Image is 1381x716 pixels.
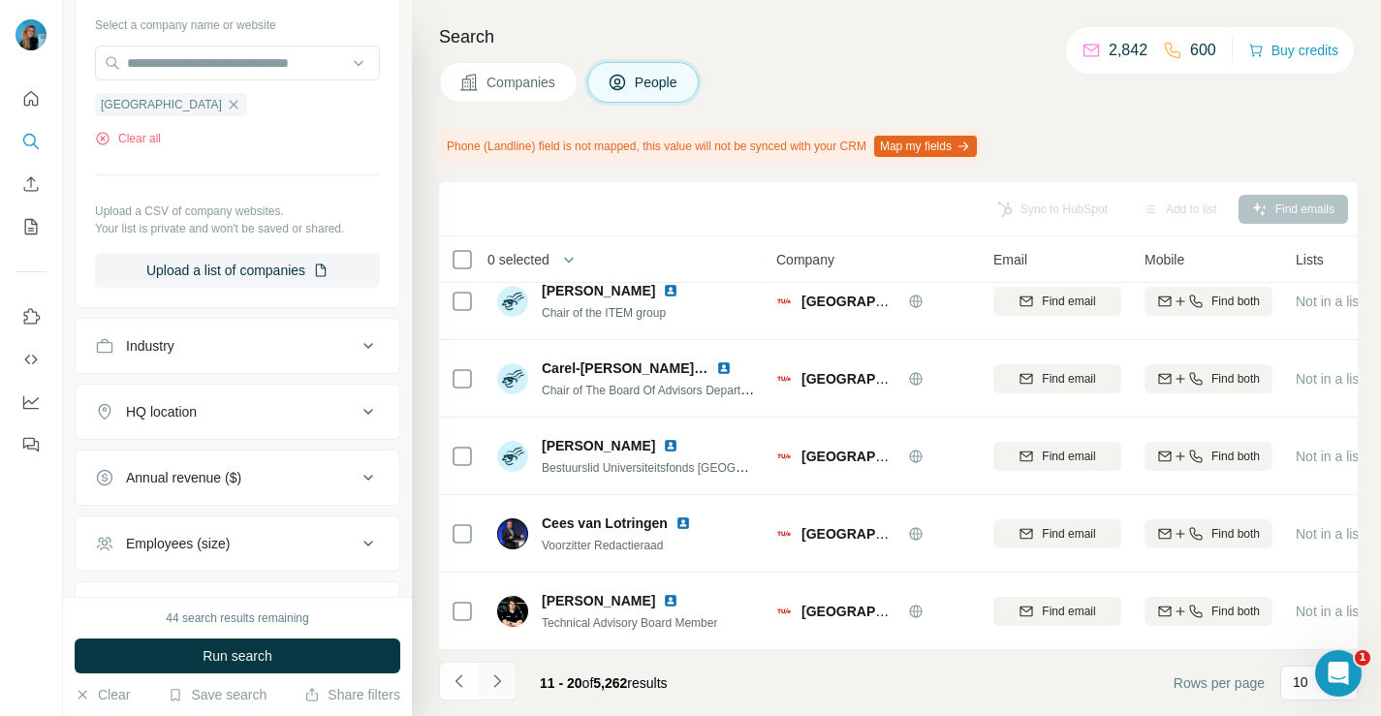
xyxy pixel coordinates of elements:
[776,526,792,542] img: Logo of Eindhoven University of Technology
[1296,250,1324,269] span: Lists
[76,389,399,435] button: HQ location
[1145,250,1184,269] span: Mobile
[542,306,666,320] span: Chair of the ITEM group
[993,287,1121,316] button: Find email
[675,515,691,531] img: LinkedIn logo
[1296,449,1363,464] span: Not in a list
[203,646,272,666] span: Run search
[126,402,197,421] div: HQ location
[439,23,1358,50] h4: Search
[1145,287,1272,316] button: Find both
[497,518,528,549] img: Avatar
[993,597,1121,626] button: Find email
[126,336,174,356] div: Industry
[776,250,834,269] span: Company
[16,167,47,202] button: Enrich CSV
[993,364,1121,393] button: Find email
[542,436,655,455] span: [PERSON_NAME]
[486,73,557,92] span: Companies
[478,662,517,700] button: Navigate to next page
[1109,39,1147,62] p: 2,842
[16,81,47,116] button: Quick start
[1296,604,1363,619] span: Not in a list
[801,371,947,387] span: [GEOGRAPHIC_DATA]
[76,454,399,501] button: Annual revenue ($)
[663,593,678,608] img: LinkedIn logo
[497,441,528,472] img: Avatar
[95,253,380,288] button: Upload a list of companies
[1355,650,1370,666] span: 1
[1042,370,1095,388] span: Find email
[1211,525,1260,543] span: Find both
[1042,293,1095,310] span: Find email
[1211,603,1260,620] span: Find both
[439,130,981,163] div: Phone (Landline) field is not mapped, this value will not be synced with your CRM
[542,459,819,475] span: Bestuurslid Universiteitsfonds [GEOGRAPHIC_DATA]
[776,604,792,619] img: Logo of Eindhoven University of Technology
[874,136,977,157] button: Map my fields
[663,283,678,298] img: LinkedIn logo
[776,371,792,387] img: Logo of Eindhoven University of Technology
[76,323,399,369] button: Industry
[582,675,594,691] span: of
[663,438,678,453] img: LinkedIn logo
[75,685,130,704] button: Clear
[101,96,222,113] span: [GEOGRAPHIC_DATA]
[540,675,582,691] span: 11 - 20
[95,220,380,237] p: Your list is private and won't be saved or shared.
[542,382,874,397] span: Chair of The Board Of Advisors Department of Built Environment
[993,442,1121,471] button: Find email
[993,250,1027,269] span: Email
[776,294,792,309] img: Logo of Eindhoven University of Technology
[1042,603,1095,620] span: Find email
[1296,371,1363,387] span: Not in a list
[801,604,947,619] span: [GEOGRAPHIC_DATA]
[1293,672,1308,692] p: 10
[16,209,47,244] button: My lists
[1145,364,1272,393] button: Find both
[16,385,47,420] button: Dashboard
[1145,597,1272,626] button: Find both
[776,449,792,464] img: Logo of Eindhoven University of Technology
[1211,370,1260,388] span: Find both
[16,124,47,159] button: Search
[76,586,399,633] button: Technologies
[95,130,161,147] button: Clear all
[304,685,400,704] button: Share filters
[126,468,241,487] div: Annual revenue ($)
[801,526,947,542] span: [GEOGRAPHIC_DATA]
[1042,448,1095,465] span: Find email
[1296,294,1363,309] span: Not in a list
[542,539,663,552] span: Voorzitter Redactieraad
[95,9,380,34] div: Select a company name or website
[1315,650,1362,697] iframe: Intercom live chat
[439,662,478,700] button: Navigate to previous page
[542,514,668,533] span: Cees van Lotringen
[1296,526,1363,542] span: Not in a list
[497,363,528,394] img: Avatar
[1211,448,1260,465] span: Find both
[1174,673,1265,693] span: Rows per page
[1190,39,1216,62] p: 600
[716,360,732,376] img: LinkedIn logo
[635,73,679,92] span: People
[487,250,549,269] span: 0 selected
[1248,37,1338,64] button: Buy credits
[497,596,528,627] img: Avatar
[542,281,655,300] span: [PERSON_NAME]
[76,520,399,567] button: Employees (size)
[993,519,1121,548] button: Find email
[497,286,528,317] img: Avatar
[1145,519,1272,548] button: Find both
[801,294,947,309] span: [GEOGRAPHIC_DATA]
[593,675,627,691] span: 5,262
[16,19,47,50] img: Avatar
[801,449,947,464] span: [GEOGRAPHIC_DATA]
[168,685,267,704] button: Save search
[75,638,400,673] button: Run search
[542,360,730,376] span: Carel-[PERSON_NAME], PCC
[126,534,230,553] div: Employees (size)
[1042,525,1095,543] span: Find email
[95,202,380,220] p: Upload a CSV of company websites.
[1145,442,1272,471] button: Find both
